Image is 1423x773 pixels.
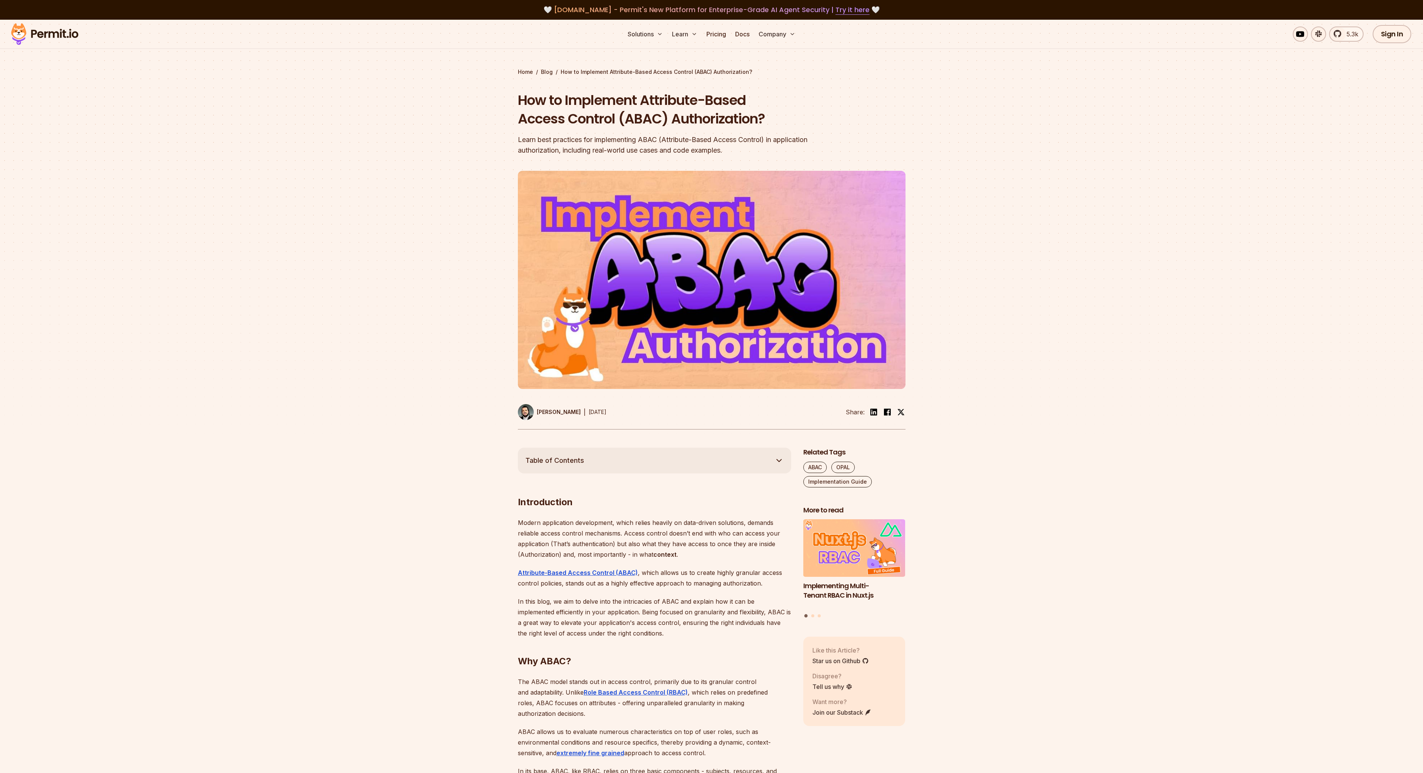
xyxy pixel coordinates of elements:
a: Sign In [1373,25,1412,43]
a: Attribute-Based Access Control (ABAC) [518,569,638,576]
button: Go to slide 2 [811,614,814,617]
button: Go to slide 1 [804,614,808,618]
a: Try it here [835,5,870,15]
li: 1 of 3 [803,519,906,609]
button: Solutions [625,27,666,42]
div: | [584,408,586,417]
span: Table of Contents [525,455,584,466]
img: Permit logo [8,21,82,47]
p: , which allows us to create highly granular access control policies, stands out as a highly effec... [518,567,791,589]
a: Implementing Multi-Tenant RBAC in Nuxt.jsImplementing Multi-Tenant RBAC in Nuxt.js [803,519,906,609]
a: Pricing [703,27,729,42]
div: Learn best practices for implementing ABAC (Attribute-Based Access Control) in application author... [518,134,809,156]
div: Posts [803,519,906,618]
a: Role Based Access Control (RBAC) [584,689,688,696]
img: facebook [883,408,892,417]
img: How to Implement Attribute-Based Access Control (ABAC) Authorization? [518,171,906,389]
img: Implementing Multi-Tenant RBAC in Nuxt.js [803,519,906,577]
strong: Why ABAC? [518,656,571,667]
img: Gabriel L. Manor [518,404,534,420]
a: Star us on Github [812,656,869,665]
p: ABAC allows us to evaluate numerous characteristics on top of user roles, such as environmental c... [518,726,791,758]
a: Home [518,68,533,76]
span: 5.3k [1342,30,1358,39]
p: Disagree? [812,671,853,681]
time: [DATE] [589,409,606,415]
a: Implementation Guide [803,476,872,487]
h1: How to Implement Attribute-Based Access Control (ABAC) Authorization? [518,91,809,128]
p: The ABAC model stands out in access control, primarily due to its granular control and adaptabili... [518,676,791,719]
strong: Introduction [518,497,573,508]
li: Share: [846,408,865,417]
button: Table of Contents [518,448,791,473]
strong: context [653,551,676,558]
h3: Implementing Multi-Tenant RBAC in Nuxt.js [803,581,906,600]
a: 5.3k [1329,27,1364,42]
span: [DOMAIN_NAME] - Permit's New Platform for Enterprise-Grade AI Agent Security | [554,5,870,14]
a: Join our Substack [812,708,871,717]
p: Want more? [812,697,871,706]
a: Blog [541,68,553,76]
button: Go to slide 3 [818,614,821,617]
button: Company [756,27,798,42]
div: 🤍 🤍 [18,5,1405,15]
a: ABAC [803,462,827,473]
h2: Related Tags [803,448,906,457]
a: OPAL [831,462,855,473]
h2: More to read [803,506,906,515]
p: In this blog, we aim to delve into the intricacies of ABAC and explain how it can be implemented ... [518,596,791,639]
p: [PERSON_NAME] [537,408,581,416]
a: [PERSON_NAME] [518,404,581,420]
a: Docs [732,27,753,42]
p: Modern application development, which relies heavily on data-driven solutions, demands reliable a... [518,517,791,560]
a: extremely fine grained [556,749,624,757]
div: / / [518,68,906,76]
a: Tell us why [812,682,853,691]
p: Like this Article? [812,646,869,655]
button: Learn [669,27,700,42]
img: twitter [897,408,905,416]
img: linkedin [869,408,878,417]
